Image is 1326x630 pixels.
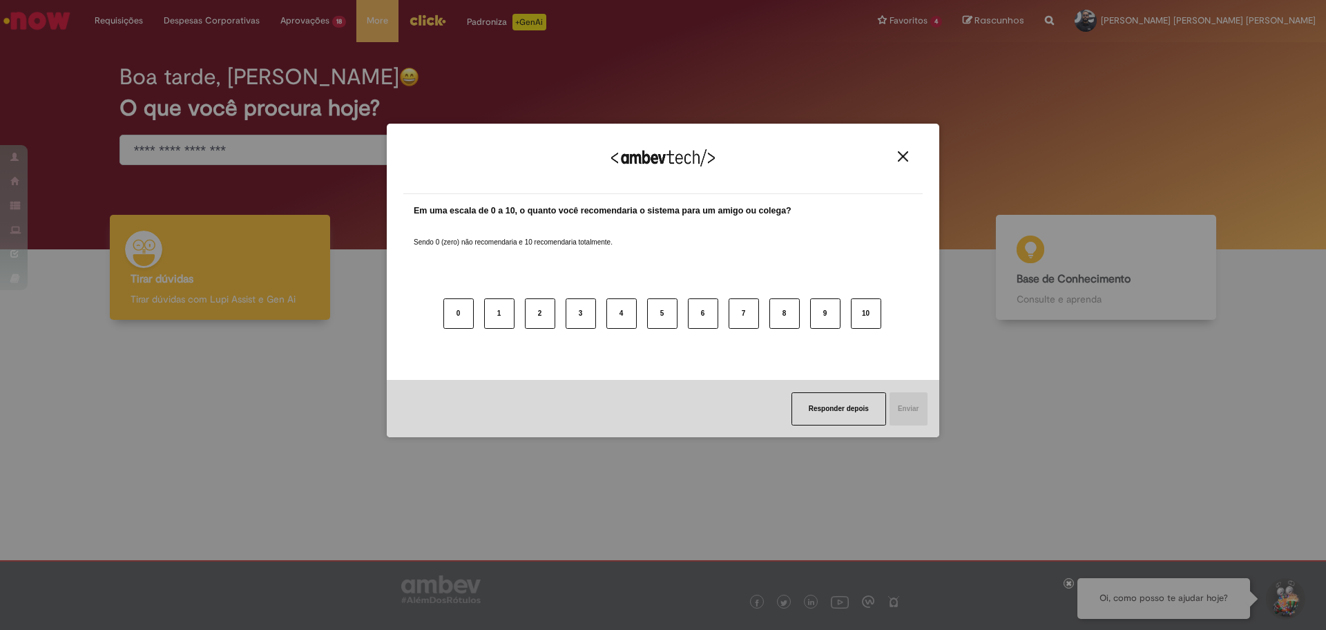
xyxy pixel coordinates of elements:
button: 3 [566,298,596,329]
button: 4 [606,298,637,329]
button: 6 [688,298,718,329]
button: 10 [851,298,881,329]
button: 7 [729,298,759,329]
button: Responder depois [791,392,886,426]
button: Close [894,151,912,162]
button: 8 [769,298,800,329]
label: Em uma escala de 0 a 10, o quanto você recomendaria o sistema para um amigo ou colega? [414,204,791,218]
label: Sendo 0 (zero) não recomendaria e 10 recomendaria totalmente. [414,221,613,247]
img: Logo Ambevtech [611,149,715,166]
button: 5 [647,298,678,329]
button: 2 [525,298,555,329]
button: 1 [484,298,515,329]
img: Close [898,151,908,162]
button: 9 [810,298,840,329]
button: 0 [443,298,474,329]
